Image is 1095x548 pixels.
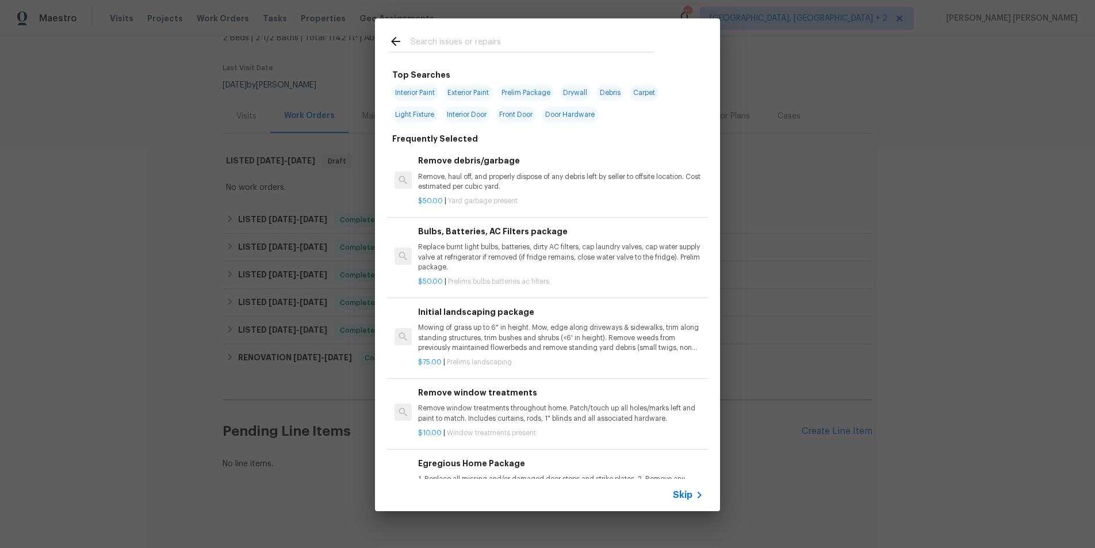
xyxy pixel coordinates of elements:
[630,85,658,101] span: Carpet
[418,277,703,287] p: |
[418,154,703,167] h6: Remove debris/garbage
[498,85,554,101] span: Prelim Package
[448,278,549,285] span: Prelims bulbs batteries ac filters
[418,225,703,238] h6: Bulbs, Batteries, AC Filters package
[418,278,443,285] span: $50.00
[418,429,442,436] span: $10.00
[448,197,518,204] span: Yard garbage present
[418,404,703,423] p: Remove window treatments throughout home. Patch/touch up all holes/marks left and paint to match....
[418,457,703,470] h6: Egregious Home Package
[596,85,624,101] span: Debris
[443,106,490,123] span: Interior Door
[418,242,703,272] p: Replace burnt light bulbs, batteries, dirty AC filters, cap laundry valves, cap water supply valv...
[542,106,598,123] span: Door Hardware
[418,474,703,504] p: 1. Replace all missing and/or damaged door stops and strike plates. 2. Remove any broken or damag...
[496,106,536,123] span: Front Door
[418,172,703,192] p: Remove, haul off, and properly dispose of any debris left by seller to offsite location. Cost est...
[418,196,703,206] p: |
[418,197,443,204] span: $50.00
[447,359,512,366] span: Prelims landscaping
[392,85,438,101] span: Interior Paint
[444,85,492,101] span: Exterior Paint
[418,386,703,399] h6: Remove window treatments
[447,429,536,436] span: Window treatments present
[392,106,438,123] span: Light Fixture
[418,306,703,318] h6: Initial landscaping package
[560,85,591,101] span: Drywall
[392,68,450,81] h6: Top Searches
[392,132,478,145] h6: Frequently Selected
[418,359,442,366] span: $75.00
[418,323,703,352] p: Mowing of grass up to 6" in height. Mow, edge along driveways & sidewalks, trim along standing st...
[411,35,654,52] input: Search issues or repairs
[673,489,692,501] span: Skip
[418,428,703,438] p: |
[418,357,703,367] p: |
